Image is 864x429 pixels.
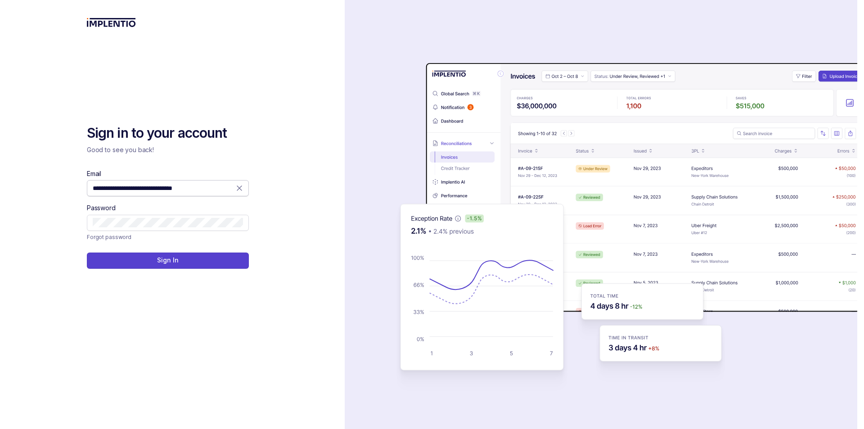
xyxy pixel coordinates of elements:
[87,203,116,212] label: Password
[87,145,249,154] p: Good to see you back!
[87,169,101,178] label: Email
[87,233,131,242] p: Forgot password
[157,256,178,265] p: Sign In
[87,253,249,269] button: Sign In
[87,18,136,27] img: logo
[87,124,249,142] h2: Sign in to your account
[87,233,131,242] a: Link Forgot password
